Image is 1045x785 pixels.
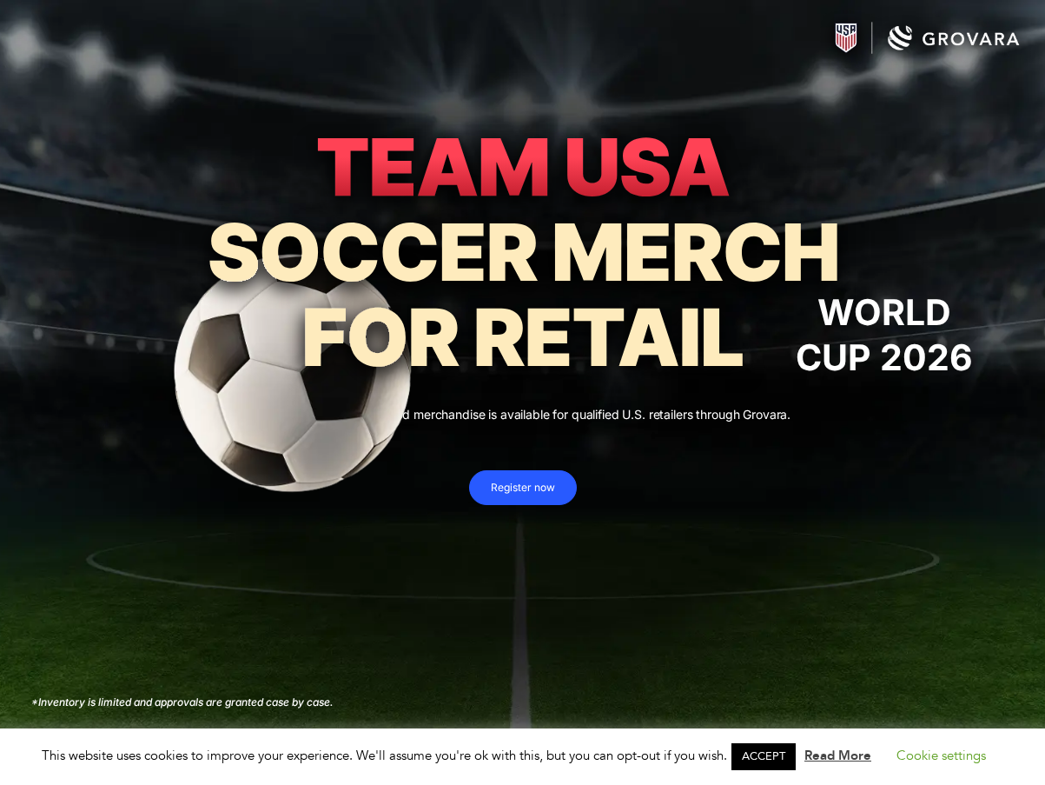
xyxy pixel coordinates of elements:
[42,747,1003,764] span: This website uses cookies to improve your experience. We'll assume you're ok with this, but you c...
[776,289,993,380] h2: WORLD CUP 2026
[17,402,1028,427] p: U.S. National Team licensed merchandise is available for qualified U.S. retailers through Grovara.
[804,747,871,764] a: Read More
[31,689,1014,715] h5: *Inventory is limited and approvals are granted case by case.
[731,743,796,770] a: ACCEPT
[896,747,986,764] a: Cookie settings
